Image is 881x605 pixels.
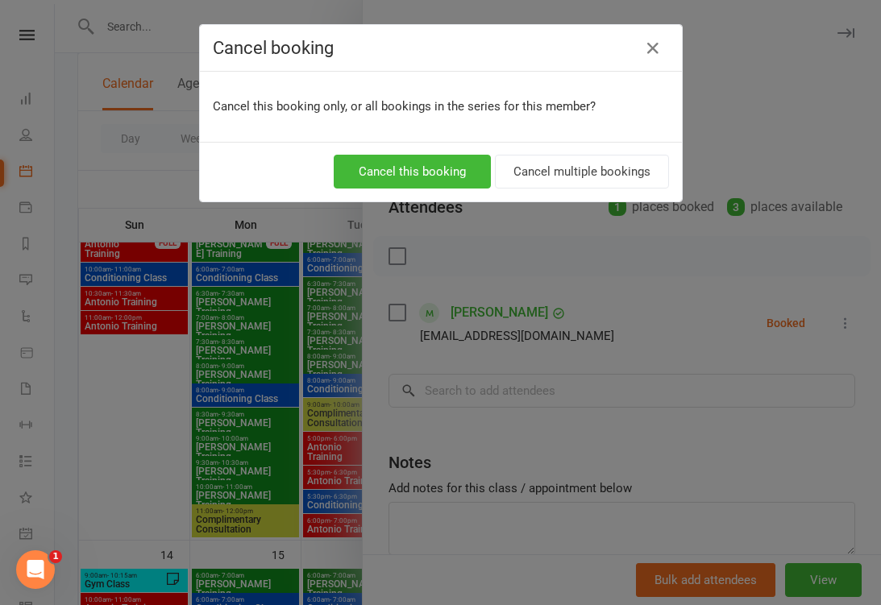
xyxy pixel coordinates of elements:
h4: Cancel booking [213,38,669,58]
button: Cancel multiple bookings [495,155,669,189]
iframe: Intercom live chat [16,550,55,589]
span: 1 [49,550,62,563]
p: Cancel this booking only, or all bookings in the series for this member? [213,97,669,116]
button: Cancel this booking [334,155,491,189]
button: Close [640,35,666,61]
